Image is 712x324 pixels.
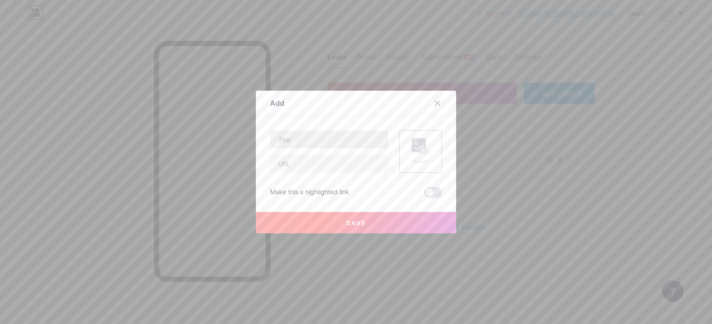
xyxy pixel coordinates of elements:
span: Save [346,219,366,227]
div: Make this a highlighted link [270,187,349,198]
div: Add [270,98,284,108]
button: Save [256,212,456,233]
input: URL [271,155,388,172]
input: Title [271,131,388,148]
div: Picture [412,158,429,165]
